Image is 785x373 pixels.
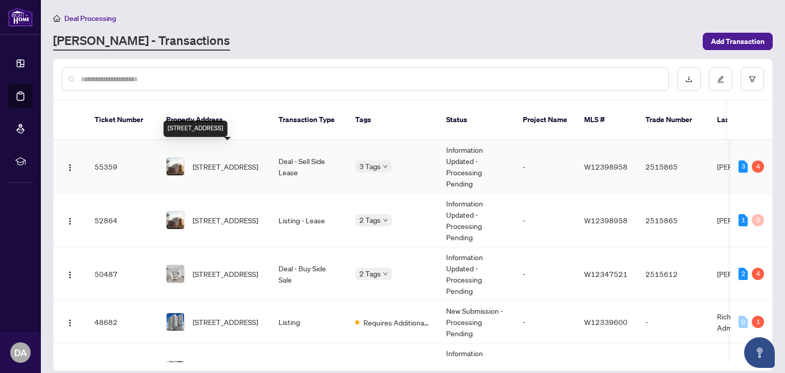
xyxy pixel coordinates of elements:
[584,162,628,171] span: W12398958
[347,100,438,140] th: Tags
[86,247,158,301] td: 50487
[741,67,764,91] button: filter
[270,301,347,343] td: Listing
[193,268,258,279] span: [STREET_ADDRESS]
[637,247,709,301] td: 2515612
[738,214,748,226] div: 1
[270,140,347,194] td: Deal - Sell Side Lease
[193,316,258,328] span: [STREET_ADDRESS]
[383,164,388,169] span: down
[685,76,692,83] span: download
[359,214,381,226] span: 2 Tags
[576,100,637,140] th: MLS #
[62,266,78,282] button: Logo
[53,32,230,51] a: [PERSON_NAME] - Transactions
[752,316,764,328] div: 1
[193,215,258,226] span: [STREET_ADDRESS]
[53,15,60,22] span: home
[438,140,515,194] td: Information Updated - Processing Pending
[584,317,628,327] span: W12339600
[167,313,184,331] img: thumbnail-img
[703,33,773,50] button: Add Transaction
[62,314,78,330] button: Logo
[709,67,732,91] button: edit
[438,194,515,247] td: Information Updated - Processing Pending
[270,247,347,301] td: Deal - Buy Side Sale
[717,76,724,83] span: edit
[438,100,515,140] th: Status
[193,161,258,172] span: [STREET_ADDRESS]
[62,158,78,175] button: Logo
[167,158,184,175] img: thumbnail-img
[515,194,576,247] td: -
[438,247,515,301] td: Information Updated - Processing Pending
[752,214,764,226] div: 0
[86,301,158,343] td: 48682
[66,271,74,279] img: Logo
[86,100,158,140] th: Ticket Number
[270,194,347,247] td: Listing - Lease
[515,247,576,301] td: -
[515,140,576,194] td: -
[711,33,765,50] span: Add Transaction
[584,216,628,225] span: W12398958
[749,76,756,83] span: filter
[515,301,576,343] td: -
[167,212,184,229] img: thumbnail-img
[738,160,748,173] div: 3
[637,194,709,247] td: 2515865
[359,160,381,172] span: 3 Tags
[270,100,347,140] th: Transaction Type
[383,218,388,223] span: down
[66,217,74,225] img: Logo
[383,271,388,276] span: down
[64,14,116,23] span: Deal Processing
[677,67,701,91] button: download
[637,301,709,343] td: -
[752,268,764,280] div: 4
[66,319,74,327] img: Logo
[738,268,748,280] div: 2
[8,8,33,27] img: logo
[752,160,764,173] div: 4
[359,268,381,279] span: 2 Tags
[158,100,270,140] th: Property Address
[14,345,27,360] span: DA
[86,194,158,247] td: 52864
[164,121,227,137] div: [STREET_ADDRESS]
[637,100,709,140] th: Trade Number
[438,301,515,343] td: New Submission - Processing Pending
[738,316,748,328] div: 0
[86,140,158,194] td: 55359
[62,212,78,228] button: Logo
[584,269,628,278] span: W12347521
[744,337,775,368] button: Open asap
[167,265,184,283] img: thumbnail-img
[363,317,430,328] span: Requires Additional Docs
[637,140,709,194] td: 2515865
[515,100,576,140] th: Project Name
[66,164,74,172] img: Logo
